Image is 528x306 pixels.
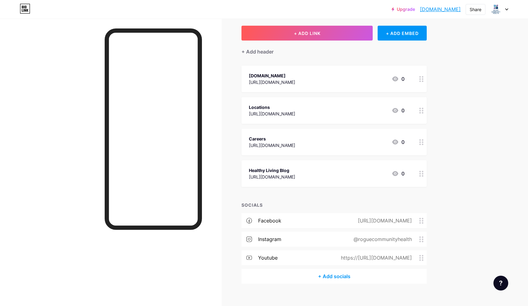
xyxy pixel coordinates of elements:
div: [URL][DOMAIN_NAME] [249,174,295,180]
div: Healthy Living Blog [249,167,295,174]
div: [DOMAIN_NAME] [249,72,295,79]
span: + ADD LINK [294,31,321,36]
a: [DOMAIN_NAME] [420,6,461,13]
div: facebook [258,217,281,224]
div: [URL][DOMAIN_NAME] [348,217,419,224]
div: SOCIALS [241,202,427,208]
div: Locations [249,104,295,110]
a: Upgrade [392,7,415,12]
div: 0 [392,75,404,83]
div: + Add header [241,48,274,55]
div: + ADD EMBED [378,26,427,41]
img: roguecommunityhealth [490,3,502,15]
div: Share [470,6,481,13]
div: [URL][DOMAIN_NAME] [249,79,295,85]
div: youtube [258,254,278,261]
div: + Add socials [241,269,427,284]
div: 0 [392,170,404,177]
div: 0 [392,107,404,114]
div: instagram [258,235,281,243]
div: https://[URL][DOMAIN_NAME] [331,254,419,261]
button: + ADD LINK [241,26,373,41]
div: Careers [249,136,295,142]
div: @roguecommunityhealth [344,235,419,243]
div: 0 [392,138,404,146]
div: [URL][DOMAIN_NAME] [249,110,295,117]
div: [URL][DOMAIN_NAME] [249,142,295,149]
